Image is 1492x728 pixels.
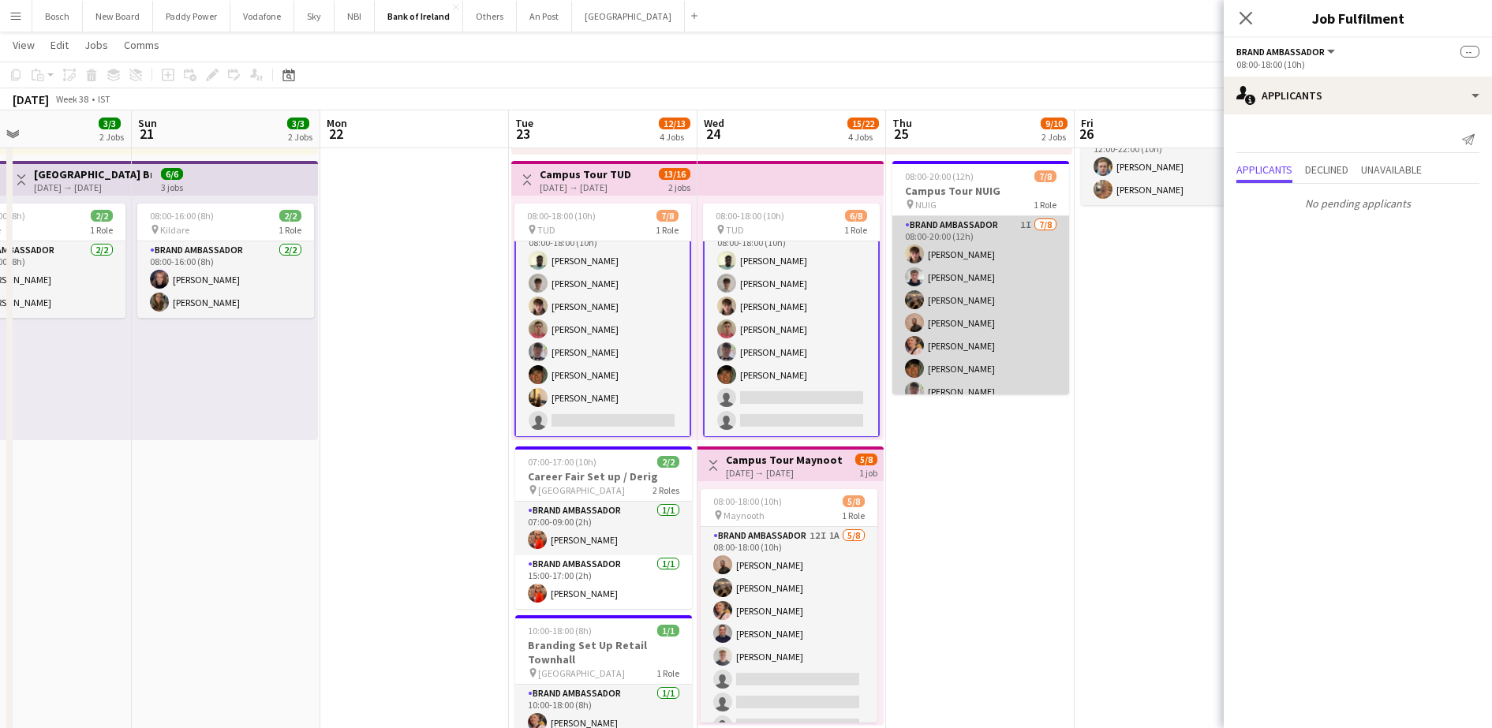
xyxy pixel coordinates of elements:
[288,131,312,143] div: 2 Jobs
[1081,116,1094,130] span: Fri
[538,667,625,679] span: [GEOGRAPHIC_DATA]
[84,38,108,52] span: Jobs
[98,93,110,105] div: IST
[540,181,631,193] div: [DATE] → [DATE]
[1236,164,1292,175] span: Applicants
[1460,46,1479,58] span: --
[844,224,867,236] span: 1 Role
[726,467,843,479] div: [DATE] → [DATE]
[528,456,596,468] span: 07:00-17:00 (10h)
[540,167,631,181] h3: Campus Tour TUD
[892,216,1069,430] app-card-role: Brand Ambassador1I7/808:00-20:00 (12h)[PERSON_NAME][PERSON_NAME][PERSON_NAME][PERSON_NAME][PERSON...
[517,1,572,32] button: An Post
[99,131,124,143] div: 2 Jobs
[294,1,335,32] button: Sky
[34,181,151,193] div: [DATE] → [DATE]
[6,35,41,55] a: View
[1236,46,1337,58] button: Brand Ambassador
[78,35,114,55] a: Jobs
[13,91,49,107] div: [DATE]
[1224,8,1492,28] h3: Job Fulfilment
[1236,46,1325,58] span: Brand Ambassador
[713,495,782,507] span: 08:00-18:00 (10h)
[855,454,877,465] span: 5/8
[726,224,744,236] span: TUD
[915,199,937,211] span: NUIG
[1041,118,1068,129] span: 9/10
[50,38,69,52] span: Edit
[527,210,596,222] span: 08:00-18:00 (10h)
[657,456,679,468] span: 2/2
[279,210,301,222] span: 2/2
[1034,170,1056,182] span: 7/8
[892,116,912,130] span: Thu
[153,1,230,32] button: Paddy Power
[335,1,375,32] button: NBI
[905,170,974,182] span: 08:00-20:00 (12h)
[515,555,692,609] app-card-role: Brand Ambassador1/115:00-17:00 (2h)[PERSON_NAME]
[160,224,189,236] span: Kildare
[137,203,314,318] div: 08:00-16:00 (8h)2/2 Kildare1 RoleBrand Ambassador2/208:00-16:00 (8h)[PERSON_NAME][PERSON_NAME]
[44,35,75,55] a: Edit
[279,224,301,236] span: 1 Role
[83,1,153,32] button: New Board
[515,469,692,483] h3: Career Fair Set up / Derig
[513,125,533,143] span: 23
[514,203,691,437] app-job-card: 08:00-18:00 (10h)7/8 TUD1 RoleBrand Ambassador6I7/808:00-18:00 (10h)[PERSON_NAME][PERSON_NAME][PE...
[528,625,592,637] span: 10:00-18:00 (8h)
[848,131,878,143] div: 4 Jobs
[13,38,35,52] span: View
[515,116,533,130] span: Tue
[704,116,724,130] span: Wed
[653,484,679,496] span: 2 Roles
[843,495,865,507] span: 5/8
[515,446,692,609] app-job-card: 07:00-17:00 (10h)2/2Career Fair Set up / Derig [GEOGRAPHIC_DATA]2 RolesBrand Ambassador1/107:00-0...
[701,489,877,722] app-job-card: 08:00-18:00 (10h)5/8 Maynooth1 RoleBrand Ambassador12I1A5/808:00-18:00 (10h)[PERSON_NAME][PERSON_...
[287,118,309,129] span: 3/3
[515,502,692,555] app-card-role: Brand Ambassador1/107:00-09:00 (2h)[PERSON_NAME]
[1079,125,1094,143] span: 26
[1224,77,1492,114] div: Applicants
[656,224,679,236] span: 1 Role
[724,510,765,521] span: Maynooth
[847,118,879,129] span: 15/22
[91,210,113,222] span: 2/2
[230,1,294,32] button: Vodafone
[657,625,679,637] span: 1/1
[137,241,314,318] app-card-role: Brand Ambassador2/208:00-16:00 (8h)[PERSON_NAME][PERSON_NAME]
[538,484,625,496] span: [GEOGRAPHIC_DATA]
[892,161,1069,394] app-job-card: 08:00-20:00 (12h)7/8Campus Tour NUIG NUIG1 RoleBrand Ambassador1I7/808:00-20:00 (12h)[PERSON_NAME...
[136,125,157,143] span: 21
[703,203,880,437] app-job-card: 08:00-18:00 (10h)6/8 TUD1 RoleBrand Ambassador6I6/808:00-18:00 (10h)[PERSON_NAME][PERSON_NAME][PE...
[701,125,724,143] span: 24
[161,180,183,193] div: 3 jobs
[572,1,685,32] button: [GEOGRAPHIC_DATA]
[52,93,92,105] span: Week 38
[703,221,880,438] app-card-role: Brand Ambassador6I6/808:00-18:00 (10h)[PERSON_NAME][PERSON_NAME][PERSON_NAME][PERSON_NAME][PERSON...
[1361,164,1422,175] span: Unavailable
[659,168,690,180] span: 13/16
[659,118,690,129] span: 12/13
[660,131,690,143] div: 4 Jobs
[99,118,121,129] span: 3/3
[842,510,865,521] span: 1 Role
[656,210,679,222] span: 7/8
[161,168,183,180] span: 6/6
[514,221,691,438] app-card-role: Brand Ambassador6I7/808:00-18:00 (10h)[PERSON_NAME][PERSON_NAME][PERSON_NAME][PERSON_NAME][PERSON...
[327,116,347,130] span: Mon
[34,167,151,181] h3: [GEOGRAPHIC_DATA] Branding
[150,210,214,222] span: 08:00-16:00 (8h)
[1236,58,1479,70] div: 08:00-18:00 (10h)
[515,638,692,666] h3: Branding Set Up Retail Townhall
[859,465,877,479] div: 1 job
[32,1,83,32] button: Bosch
[138,116,157,130] span: Sun
[890,125,912,143] span: 25
[845,210,867,222] span: 6/8
[892,184,1069,198] h3: Campus Tour NUIG
[124,38,159,52] span: Comms
[118,35,166,55] a: Comms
